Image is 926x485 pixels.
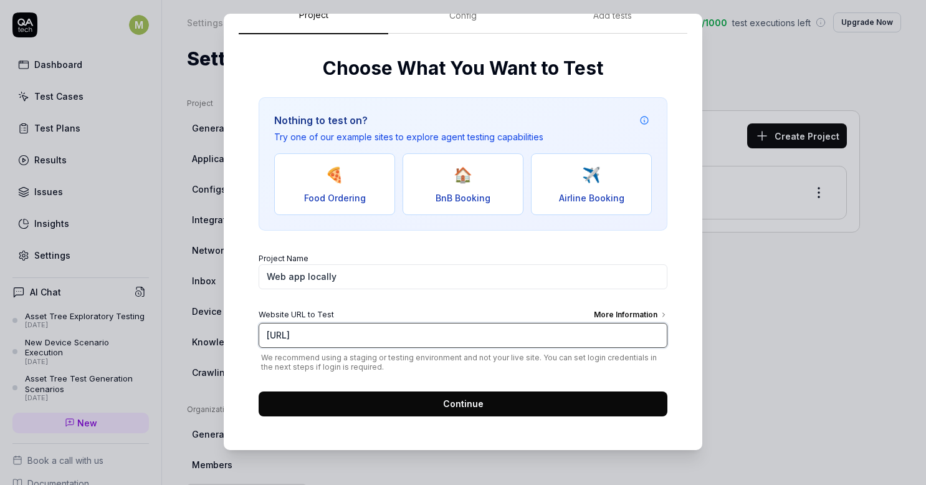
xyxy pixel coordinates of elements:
div: Config [449,10,477,21]
div: Add tests [593,10,632,21]
span: BnB Booking [436,191,490,204]
h2: Choose What You Want to Test [259,54,667,82]
input: Project Name [259,264,667,289]
button: 🍕Food Ordering [274,153,395,215]
span: 🏠 [454,164,472,186]
span: Continue [443,397,484,410]
div: Project [299,9,328,21]
p: Try one of our example sites to explore agent testing capabilities [274,130,543,143]
button: Example attribution information [637,113,652,128]
label: Project Name [259,253,667,289]
input: Website URL to TestMore Information [259,323,667,348]
span: Website URL to Test [259,309,334,323]
span: Food Ordering [304,191,366,204]
span: 🍕 [325,164,344,186]
div: More Information [594,309,667,323]
span: We recommend using a staging or testing environment and not your live site. You can set login cre... [259,353,667,372]
button: ✈️Airline Booking [531,153,652,215]
h3: Nothing to test on? [274,113,543,128]
button: Continue [259,391,667,416]
span: Airline Booking [559,191,624,204]
span: ✈️ [582,164,601,186]
button: 🏠BnB Booking [403,153,523,215]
